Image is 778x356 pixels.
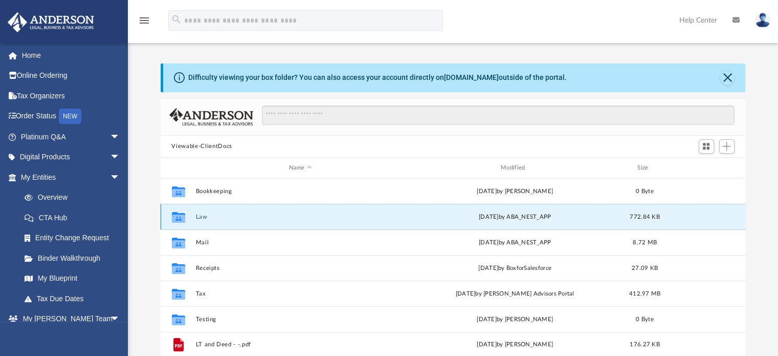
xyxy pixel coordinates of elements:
[7,86,136,106] a: Tax Organizers
[7,45,136,66] a: Home
[195,239,405,246] button: Mail
[410,289,619,299] div: [DATE] by [PERSON_NAME] Advisors Portal
[165,163,190,173] div: id
[624,163,665,173] div: Size
[14,268,130,289] a: My Blueprint
[410,213,619,222] div: [DATE] by ABA_NEST_APP
[7,167,136,187] a: My Entitiesarrow_drop_down
[7,147,136,167] a: Digital Productsarrow_drop_down
[755,13,770,28] img: User Pic
[636,317,654,322] span: 0 Byte
[195,188,405,195] button: Bookkeeping
[410,163,620,173] div: Modified
[171,14,182,25] i: search
[629,291,660,297] span: 412.97 MB
[444,73,499,81] a: [DOMAIN_NAME]
[195,214,405,220] button: Law
[110,309,130,330] span: arrow_drop_down
[636,189,654,194] span: 0 Byte
[195,290,405,297] button: Tax
[14,228,136,248] a: Entity Change Request
[410,238,619,247] div: [DATE] by ABA_NEST_APP
[631,265,657,271] span: 27.09 KB
[720,71,735,85] button: Close
[14,187,136,208] a: Overview
[699,139,714,154] button: Switch to Grid View
[138,14,150,27] i: menu
[14,288,136,309] a: Tax Due Dates
[7,66,136,86] a: Online Ordering
[633,240,657,245] span: 8.72 MB
[410,315,619,324] div: [DATE] by [PERSON_NAME]
[59,109,81,124] div: NEW
[14,248,136,268] a: Binder Walkthrough
[5,12,97,32] img: Anderson Advisors Platinum Portal
[195,316,405,323] button: Testing
[110,127,130,148] span: arrow_drop_down
[7,309,130,329] a: My [PERSON_NAME] Teamarrow_drop_down
[171,142,232,151] button: Viewable-ClientDocs
[410,187,619,196] div: [DATE] by [PERSON_NAME]
[195,265,405,271] button: Receipts
[262,106,734,125] input: Search files and folders
[630,214,659,220] span: 772.84 KB
[195,342,405,348] button: LT and Deed - -.pdf
[630,342,659,348] span: 176.27 KB
[670,163,741,173] div: id
[188,72,567,83] div: Difficulty viewing your box folder? You can also access your account directly on outside of the p...
[110,167,130,188] span: arrow_drop_down
[410,341,619,350] div: [DATE] by [PERSON_NAME]
[14,207,136,228] a: CTA Hub
[7,106,136,127] a: Order StatusNEW
[195,163,405,173] div: Name
[7,127,136,147] a: Platinum Q&Aarrow_drop_down
[110,147,130,168] span: arrow_drop_down
[138,19,150,27] a: menu
[410,264,619,273] div: [DATE] by BoxforSalesforce
[719,139,735,154] button: Add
